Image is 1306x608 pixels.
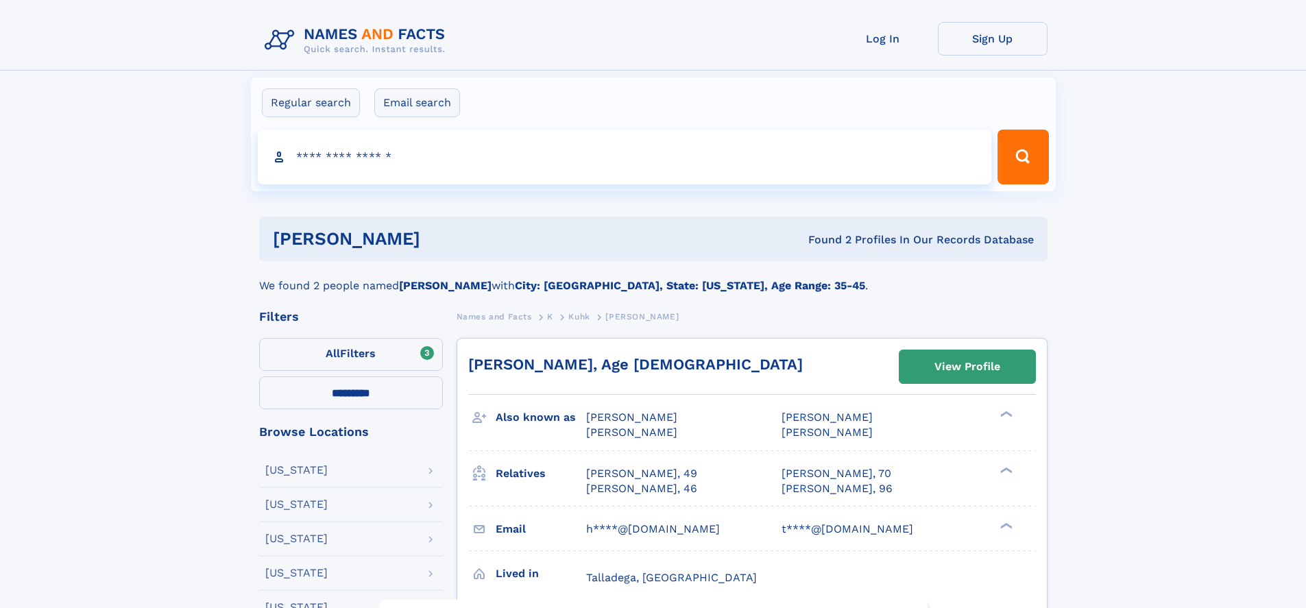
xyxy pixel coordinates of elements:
[586,411,677,424] span: [PERSON_NAME]
[468,356,803,373] a: [PERSON_NAME], Age [DEMOGRAPHIC_DATA]
[265,568,328,579] div: [US_STATE]
[938,22,1048,56] a: Sign Up
[997,465,1013,474] div: ❯
[515,279,865,292] b: City: [GEOGRAPHIC_DATA], State: [US_STATE], Age Range: 35-45
[586,571,757,584] span: Talladega, [GEOGRAPHIC_DATA]
[605,312,679,321] span: [PERSON_NAME]
[614,232,1034,247] div: Found 2 Profiles In Our Records Database
[326,347,340,360] span: All
[265,499,328,510] div: [US_STATE]
[828,22,938,56] a: Log In
[547,308,553,325] a: K
[496,518,586,541] h3: Email
[265,533,328,544] div: [US_STATE]
[586,481,697,496] a: [PERSON_NAME], 46
[262,88,360,117] label: Regular search
[258,130,992,184] input: search input
[568,312,590,321] span: Kuhk
[457,308,532,325] a: Names and Facts
[586,466,697,481] a: [PERSON_NAME], 49
[259,261,1048,294] div: We found 2 people named with .
[934,351,1000,382] div: View Profile
[496,406,586,429] h3: Also known as
[399,279,492,292] b: [PERSON_NAME]
[899,350,1035,383] a: View Profile
[496,462,586,485] h3: Relatives
[586,426,677,439] span: [PERSON_NAME]
[547,312,553,321] span: K
[259,338,443,371] label: Filters
[496,562,586,585] h3: Lived in
[997,410,1013,419] div: ❯
[265,465,328,476] div: [US_STATE]
[997,130,1048,184] button: Search Button
[374,88,460,117] label: Email search
[568,308,590,325] a: Kuhk
[259,311,443,323] div: Filters
[782,426,873,439] span: [PERSON_NAME]
[259,426,443,438] div: Browse Locations
[273,230,614,247] h1: [PERSON_NAME]
[997,521,1013,530] div: ❯
[782,466,891,481] a: [PERSON_NAME], 70
[259,22,457,59] img: Logo Names and Facts
[782,481,893,496] a: [PERSON_NAME], 96
[782,411,873,424] span: [PERSON_NAME]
